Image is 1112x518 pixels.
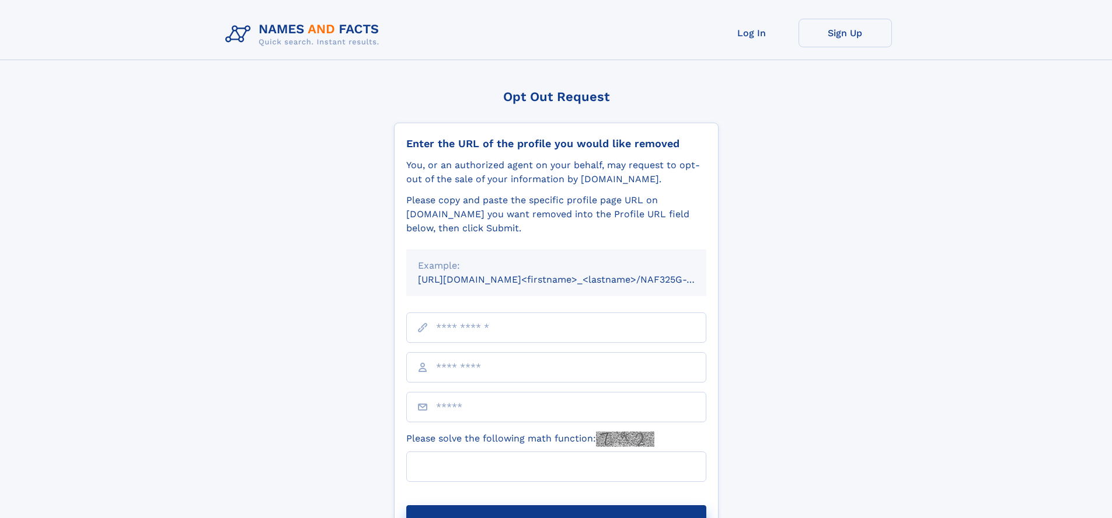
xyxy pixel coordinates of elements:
[406,193,706,235] div: Please copy and paste the specific profile page URL on [DOMAIN_NAME] you want removed into the Pr...
[406,432,654,447] label: Please solve the following math function:
[406,137,706,150] div: Enter the URL of the profile you would like removed
[406,158,706,186] div: You, or an authorized agent on your behalf, may request to opt-out of the sale of your informatio...
[394,89,719,104] div: Opt Out Request
[418,259,695,273] div: Example:
[221,19,389,50] img: Logo Names and Facts
[418,274,728,285] small: [URL][DOMAIN_NAME]<firstname>_<lastname>/NAF325G-xxxxxxxx
[799,19,892,47] a: Sign Up
[705,19,799,47] a: Log In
